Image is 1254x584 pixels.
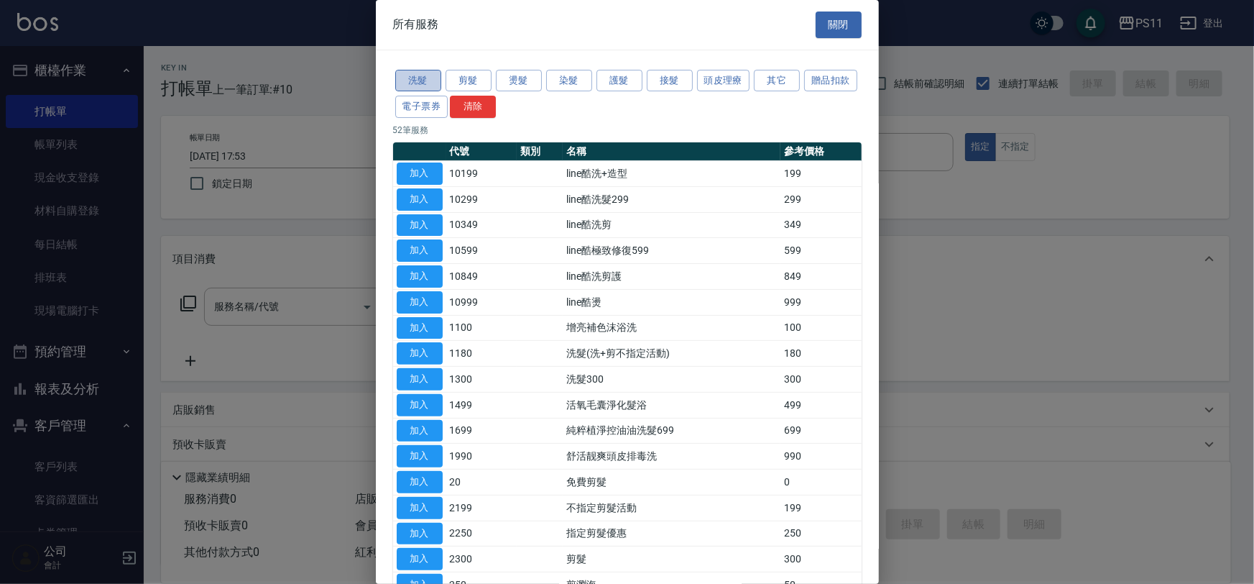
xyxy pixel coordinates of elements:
[450,96,496,118] button: 清除
[780,547,861,572] td: 300
[446,186,517,212] td: 10299
[780,470,861,496] td: 0
[780,212,861,238] td: 349
[804,70,857,92] button: 贈品扣款
[397,523,443,545] button: 加入
[397,368,443,391] button: 加入
[397,265,443,288] button: 加入
[397,394,443,416] button: 加入
[496,70,542,92] button: 燙髮
[395,96,448,118] button: 電子票券
[446,470,517,496] td: 20
[446,341,517,367] td: 1180
[780,495,861,521] td: 199
[397,239,443,262] button: 加入
[393,124,862,137] p: 52 筆服務
[446,418,517,444] td: 1699
[780,264,861,290] td: 849
[397,342,443,365] button: 加入
[780,142,861,161] th: 參考價格
[563,444,780,470] td: 舒活靓爽頭皮排毒洗
[446,495,517,521] td: 2199
[446,264,517,290] td: 10849
[780,367,861,393] td: 300
[395,70,441,92] button: 洗髮
[446,142,517,161] th: 代號
[397,317,443,339] button: 加入
[446,444,517,470] td: 1990
[780,161,861,187] td: 199
[563,161,780,187] td: line酷洗+造型
[563,392,780,418] td: 活氧毛囊淨化髮浴
[397,163,443,185] button: 加入
[446,392,517,418] td: 1499
[446,367,517,393] td: 1300
[446,212,517,238] td: 10349
[517,142,563,161] th: 類別
[563,367,780,393] td: 洗髮300
[446,315,517,341] td: 1100
[780,392,861,418] td: 499
[780,341,861,367] td: 180
[563,289,780,315] td: line酷燙
[563,418,780,444] td: 純粹植淨控油油洗髮699
[563,142,780,161] th: 名稱
[780,418,861,444] td: 699
[563,547,780,572] td: 剪髮
[780,238,861,264] td: 599
[563,495,780,521] td: 不指定剪髮活動
[397,420,443,442] button: 加入
[397,548,443,570] button: 加入
[446,289,517,315] td: 10999
[780,289,861,315] td: 999
[397,291,443,314] button: 加入
[546,70,592,92] button: 染髮
[446,161,517,187] td: 10199
[563,212,780,238] td: line酷洗剪
[446,238,517,264] td: 10599
[397,214,443,237] button: 加入
[563,238,780,264] td: line酷極致修復599
[446,521,517,547] td: 2250
[754,70,800,92] button: 其它
[563,264,780,290] td: line酷洗剪護
[780,444,861,470] td: 990
[397,471,443,493] button: 加入
[397,445,443,467] button: 加入
[397,188,443,211] button: 加入
[596,70,642,92] button: 護髮
[397,497,443,519] button: 加入
[647,70,693,92] button: 接髮
[446,70,492,92] button: 剪髮
[780,521,861,547] td: 250
[563,341,780,367] td: 洗髮(洗+剪不指定活動)
[563,186,780,212] td: line酷洗髮299
[563,315,780,341] td: 增亮補色沫浴洗
[816,12,862,38] button: 關閉
[393,17,439,32] span: 所有服務
[563,521,780,547] td: 指定剪髮優惠
[780,315,861,341] td: 100
[780,186,861,212] td: 299
[697,70,750,92] button: 頭皮理療
[446,547,517,572] td: 2300
[563,470,780,496] td: 免費剪髮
